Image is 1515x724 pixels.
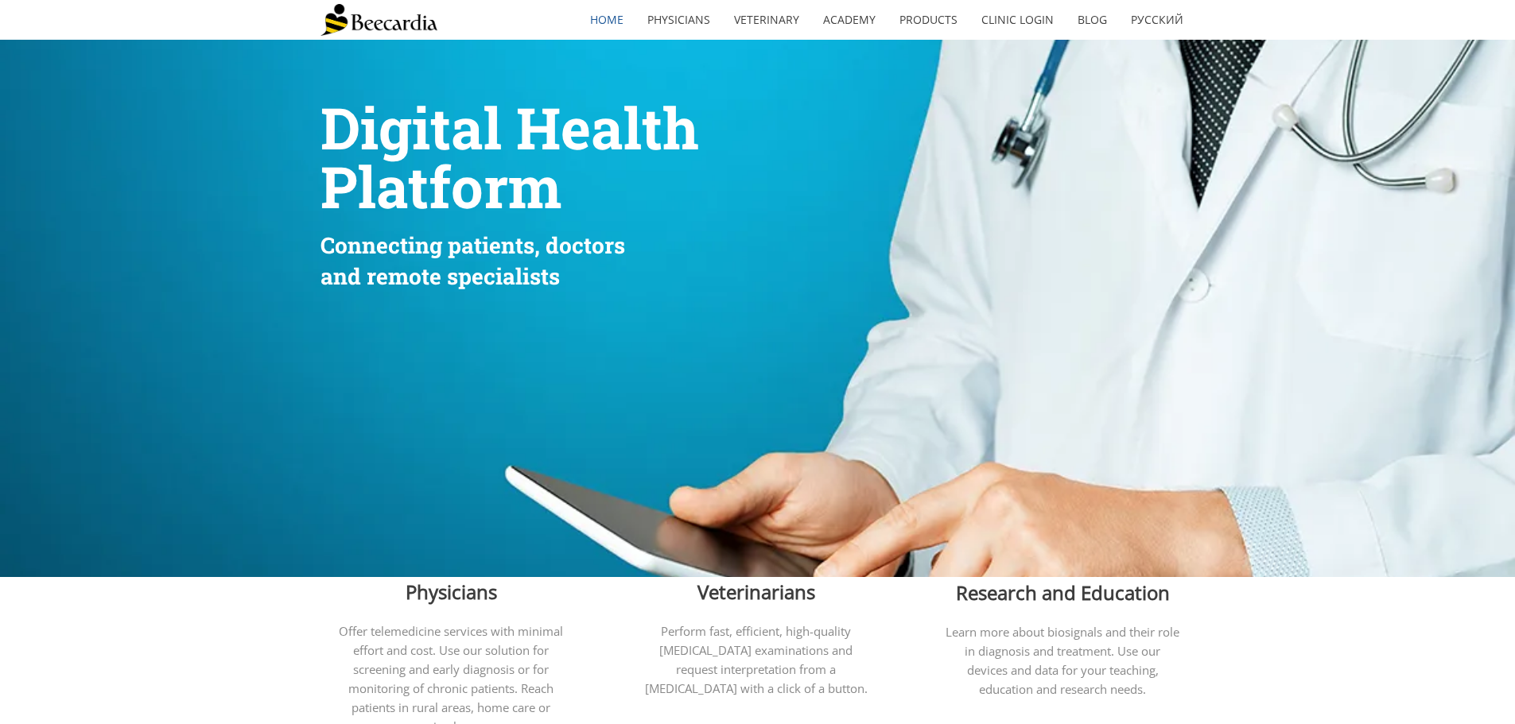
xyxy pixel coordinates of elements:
a: Veterinary [722,2,811,38]
span: Connecting patients, doctors [320,230,625,260]
span: Physicians [406,579,497,605]
span: Learn more about biosignals and their role in diagnosis and treatment. Use our devices and data f... [946,624,1179,697]
a: home [578,2,635,38]
a: Products [888,2,969,38]
a: Clinic Login [969,2,1066,38]
a: Русский [1119,2,1195,38]
span: Veterinarians [697,579,815,605]
span: and remote specialists [320,261,560,291]
span: Platform [320,149,561,224]
a: Blog [1066,2,1119,38]
span: Research and Education [956,579,1170,606]
a: Academy [811,2,888,38]
img: Beecardia [320,4,437,36]
span: Digital Health [320,90,699,165]
span: Perform fast, efficient, high-quality [MEDICAL_DATA] examinations and request interpretation from... [645,623,868,696]
a: Physicians [635,2,722,38]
